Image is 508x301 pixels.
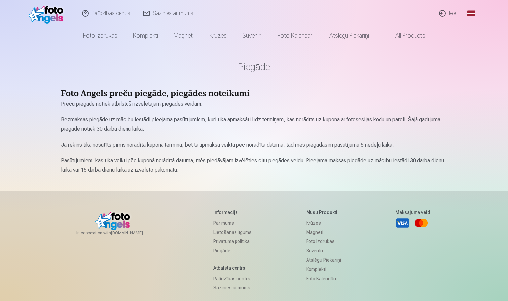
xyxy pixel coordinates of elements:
[61,140,447,150] p: Ja rēķins tika nosūtīts pirms norādītā kuponā termiņa, bet tā apmaksa veikta pēc norādītā datuma,...
[76,230,159,236] span: In cooperation with
[75,26,125,45] a: Foto izdrukas
[213,283,252,292] a: Sazinies ar mums
[235,26,270,45] a: Suvenīri
[306,218,341,228] a: Krūzes
[306,228,341,237] a: Magnēti
[395,216,410,230] a: Visa
[395,209,432,216] h5: Maksājuma veidi
[213,265,252,271] h5: Atbalsta centrs
[61,89,447,99] h2: Foto Angels preču piegāde, piegādes noteikumi
[111,230,159,236] a: [DOMAIN_NAME]
[306,255,341,265] a: Atslēgu piekariņi
[166,26,201,45] a: Magnēti
[306,209,341,216] h5: Mūsu produkti
[213,237,252,246] a: Privātuma politika
[414,216,428,230] a: Mastercard
[306,265,341,274] a: Komplekti
[29,3,67,24] img: /fa1
[213,218,252,228] a: Par mums
[61,156,447,175] p: Pasūtījumiem, kas tika veikti pēc kuponā norādītā datuma, mēs piedāvājam izvēlēties citu piegādes...
[321,26,377,45] a: Atslēgu piekariņi
[213,274,252,283] a: Palīdzības centrs
[201,26,235,45] a: Krūzes
[377,26,433,45] a: All products
[213,228,252,237] a: Lietošanas līgums
[213,246,252,255] a: Piegāde
[61,99,447,108] p: Preču piegāde notiek atbilstoši izvēlētajam piegādes veidam.
[306,237,341,246] a: Foto izdrukas
[306,246,341,255] a: Suvenīri
[306,274,341,283] a: Foto kalendāri
[61,115,447,134] p: Bezmaksas piegāde uz mācību iestādi pieejama pasūtījumiem, kuri tika apmaksāti līdz termiņam, kas...
[213,209,252,216] h5: Informācija
[125,26,166,45] a: Komplekti
[270,26,321,45] a: Foto kalendāri
[61,61,447,73] h1: Piegāde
